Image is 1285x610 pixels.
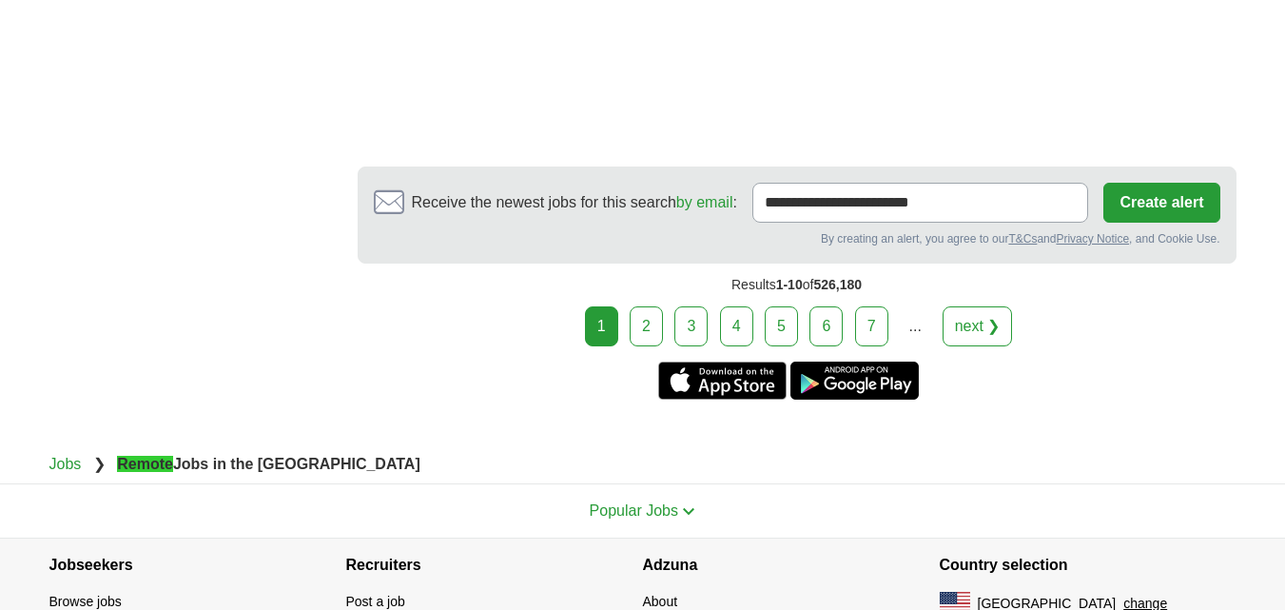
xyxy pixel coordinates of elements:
[643,594,678,609] a: About
[790,362,919,400] a: Get the Android app
[674,306,708,346] a: 3
[49,456,82,472] a: Jobs
[358,264,1236,306] div: Results of
[855,306,888,346] a: 7
[813,277,862,292] span: 526,180
[590,502,678,519] span: Popular Jobs
[93,456,106,472] span: ❯
[940,539,1236,592] h4: Country selection
[1056,232,1129,246] a: Privacy Notice
[765,306,798,346] a: 5
[346,594,405,609] a: Post a job
[809,306,843,346] a: 6
[658,362,787,400] a: Get the iPhone app
[117,456,420,472] strong: Jobs in the [GEOGRAPHIC_DATA]
[630,306,663,346] a: 2
[1008,232,1037,246] a: T&Cs
[776,277,803,292] span: 1-10
[676,194,733,210] a: by email
[585,306,618,346] div: 1
[412,191,737,214] span: Receive the newest jobs for this search :
[1103,183,1219,223] button: Create alert
[374,230,1220,247] div: By creating an alert, you agree to our and , and Cookie Use.
[682,507,695,516] img: toggle icon
[943,306,1013,346] a: next ❯
[896,307,934,345] div: ...
[49,594,122,609] a: Browse jobs
[720,306,753,346] a: 4
[117,456,173,472] em: Remote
